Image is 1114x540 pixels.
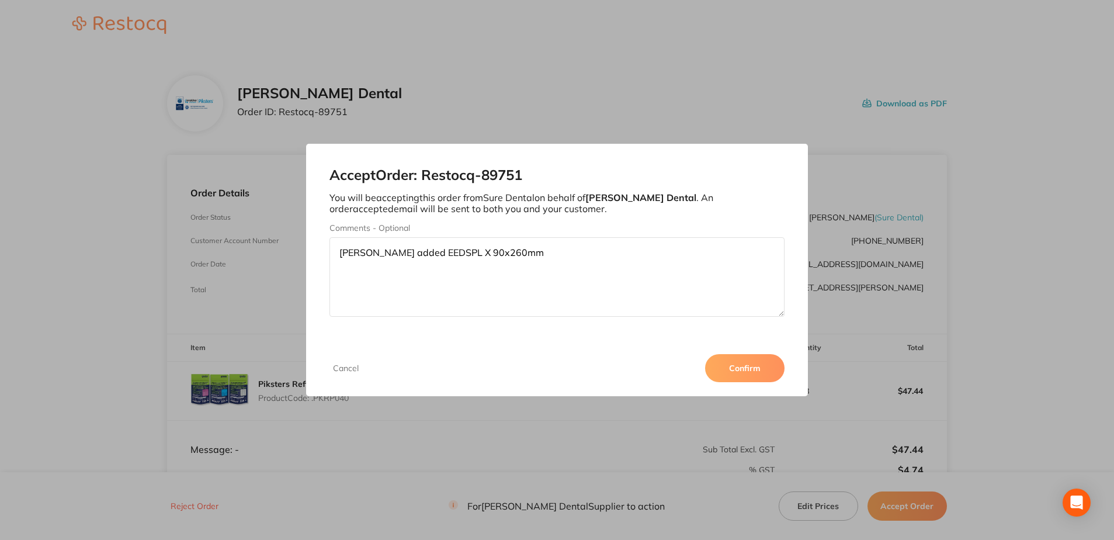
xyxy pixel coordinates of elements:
[329,237,784,317] textarea: [PERSON_NAME] added EEDSPL X 90x260mm
[329,192,784,214] p: You will be accepting this order from Sure Dental on behalf of . An order accepted email will be ...
[329,167,784,184] h2: Accept Order: Restocq- 89751
[329,363,362,373] button: Cancel
[1063,489,1091,517] div: Open Intercom Messenger
[705,354,785,382] button: Confirm
[585,192,696,203] b: [PERSON_NAME] Dental
[329,223,784,233] label: Comments - Optional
